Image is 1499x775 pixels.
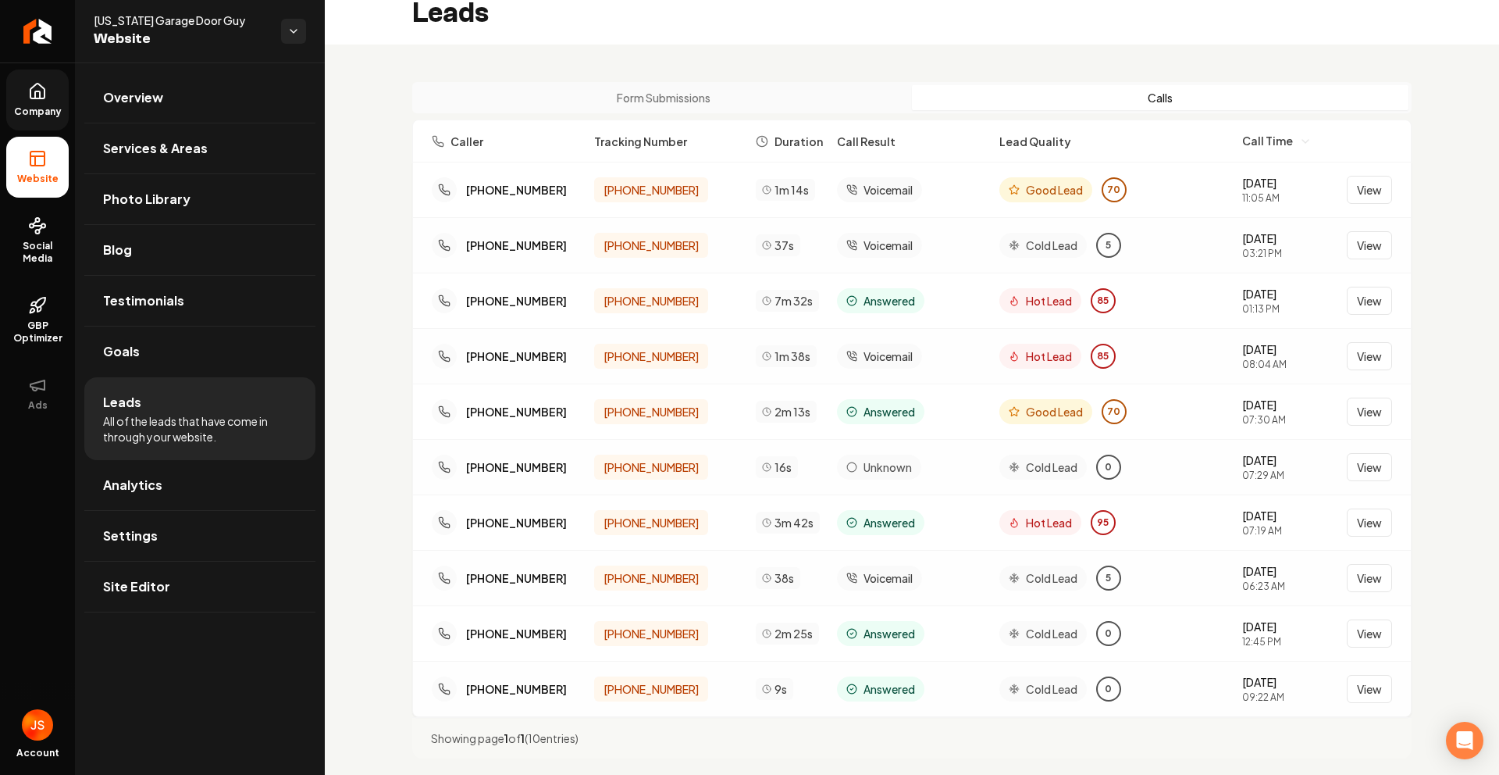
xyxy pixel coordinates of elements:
[1347,398,1392,426] button: View
[912,85,1408,110] button: Calls
[774,515,814,530] span: 3m 42s
[1105,683,1112,695] span: 0
[23,19,52,44] img: Rebolt Logo
[16,747,59,759] span: Account
[1347,509,1392,537] button: View
[466,570,567,586] div: [PHONE_NUMBER]
[103,291,184,310] span: Testimonials
[1347,675,1392,703] button: View
[6,320,69,345] span: GBP Optimizer
[604,404,699,420] span: [PHONE_NUMBER]
[1242,133,1293,149] span: Call Time
[604,293,699,309] span: [PHONE_NUMBER]
[1026,348,1072,364] span: Hot Lead
[604,459,699,475] span: [PHONE_NUMBER]
[1242,341,1287,357] div: [DATE]
[604,626,699,641] span: [PHONE_NUMBER]
[1106,239,1111,252] span: 5
[103,527,158,545] span: Settings
[863,459,912,475] span: Unknown
[863,570,913,586] span: Voicemail
[1242,691,1284,704] div: 09:22 AM
[6,240,69,265] span: Social Media
[415,85,912,110] button: Form Submissions
[508,731,521,745] span: of
[1026,404,1083,420] span: Good Lead
[1242,175,1280,191] div: [DATE]
[1026,237,1077,253] span: Cold Lead
[84,276,315,326] a: Testimonials
[1446,722,1483,759] div: Open Intercom Messenger
[863,348,913,364] span: Voicemail
[774,681,787,697] span: 9s
[466,459,567,475] div: [PHONE_NUMBER]
[1105,627,1112,640] span: 0
[1026,459,1077,475] span: Cold Lead
[774,237,794,253] span: 37s
[94,28,269,50] span: Website
[466,681,567,697] div: [PHONE_NUMBER]
[103,342,140,361] span: Goals
[1242,359,1287,371] div: 08:04 AM
[450,134,483,149] span: Caller
[594,134,744,149] div: Tracking Number
[604,237,699,253] span: [PHONE_NUMBER]
[6,284,69,357] a: GBP Optimizer
[466,237,567,253] div: [PHONE_NUMBER]
[84,327,315,377] a: Goals
[22,709,53,741] img: James Shamoun
[1347,342,1392,370] button: View
[1347,231,1392,259] button: View
[84,123,315,173] a: Services & Areas
[863,237,913,253] span: Voicemail
[6,70,69,130] a: Company
[84,73,315,123] a: Overview
[999,134,1230,149] div: Lead Quality
[466,515,567,530] div: [PHONE_NUMBER]
[1107,405,1120,418] span: 70
[94,12,269,28] span: [US_STATE] Garage Door Guy
[1347,176,1392,204] button: View
[504,731,508,745] span: 1
[466,293,567,309] div: [PHONE_NUMBER]
[1347,453,1392,481] button: View
[1242,580,1285,593] div: 06:23 AM
[774,404,810,420] span: 2m 13s
[1242,619,1281,634] div: [DATE]
[84,460,315,510] a: Analytics
[1105,461,1112,473] span: 0
[1347,564,1392,592] button: View
[1026,515,1072,530] span: Hot Lead
[774,293,813,309] span: 7m 32s
[84,511,315,561] a: Settings
[1026,293,1072,309] span: Hot Lead
[1097,516,1109,529] span: 95
[1242,563,1285,579] div: [DATE]
[6,363,69,424] button: Ads
[1242,248,1282,260] div: 03:21 PM
[1242,303,1280,316] div: 01:13 PM
[863,681,915,697] span: Answered
[521,731,525,745] span: 1
[1097,350,1109,362] span: 85
[837,134,987,149] div: Call Result
[1107,184,1120,196] span: 70
[774,459,792,475] span: 16s
[103,88,163,107] span: Overview
[774,182,809,198] span: 1m 14s
[22,709,53,741] button: Open user button
[103,139,208,158] span: Services & Areas
[1026,570,1077,586] span: Cold Lead
[1242,192,1280,205] div: 11:05 AM
[1242,508,1282,523] div: [DATE]
[1242,525,1282,537] div: 07:19 AM
[1242,470,1284,482] div: 07:29 AM
[604,515,699,530] span: [PHONE_NUMBER]
[525,731,579,745] span: ( 10 entries)
[1097,295,1109,307] span: 85
[604,182,699,198] span: [PHONE_NUMBER]
[863,293,915,309] span: Answered
[11,173,65,185] span: Website
[103,190,190,209] span: Photo Library
[466,404,567,420] div: [PHONE_NUMBER]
